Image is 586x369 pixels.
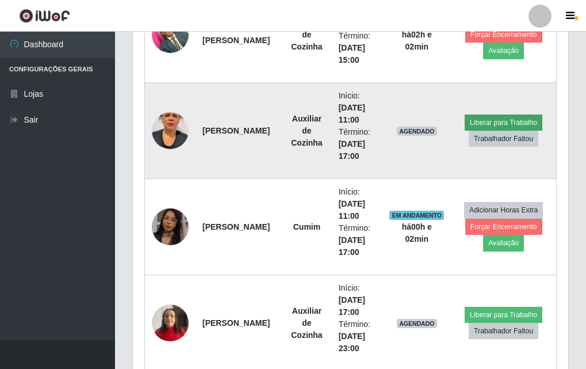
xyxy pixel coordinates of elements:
img: 1748697228135.jpeg [152,194,189,260]
button: Trabalhador Faltou [469,131,538,147]
strong: há 02 h e 02 min [402,30,432,51]
span: AGENDADO [397,319,437,328]
li: Término: [339,30,376,66]
strong: [PERSON_NAME] [202,126,270,135]
li: Término: [339,126,376,162]
time: [DATE] 17:00 [339,235,365,257]
strong: [PERSON_NAME] [202,222,270,231]
time: [DATE] 15:00 [339,43,365,64]
span: AGENDADO [397,127,437,136]
time: [DATE] 23:00 [339,332,365,353]
strong: Auxiliar de Cozinha [291,306,322,340]
button: Trabalhador Faltou [469,323,538,339]
time: [DATE] 17:00 [339,139,365,161]
strong: Auxiliar de Cozinha [291,114,322,147]
li: Término: [339,222,376,258]
li: Início: [339,186,376,222]
li: Início: [339,90,376,126]
time: [DATE] 11:00 [339,103,365,124]
strong: [PERSON_NAME] [202,318,270,328]
li: Término: [339,318,376,355]
button: Avaliação [483,235,524,251]
time: [DATE] 17:00 [339,295,365,317]
button: Liberar para Trabalho [465,115,542,131]
img: 1737135977494.jpeg [152,298,189,347]
button: Forçar Encerramento [465,219,542,235]
img: 1732228588701.jpeg [152,98,189,163]
img: 1697117733428.jpeg [152,10,189,59]
strong: há 00 h e 02 min [402,222,432,244]
time: [DATE] 11:00 [339,199,365,220]
button: Liberar para Trabalho [465,307,542,323]
button: Forçar Encerramento [465,26,542,43]
button: Adicionar Horas Extra [464,202,543,218]
strong: Cumim [293,222,320,231]
li: Início: [339,282,376,318]
strong: Auxiliar de Cozinha [291,18,322,51]
span: EM ANDAMENTO [389,211,444,220]
img: CoreUI Logo [19,9,70,23]
button: Avaliação [483,43,524,59]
